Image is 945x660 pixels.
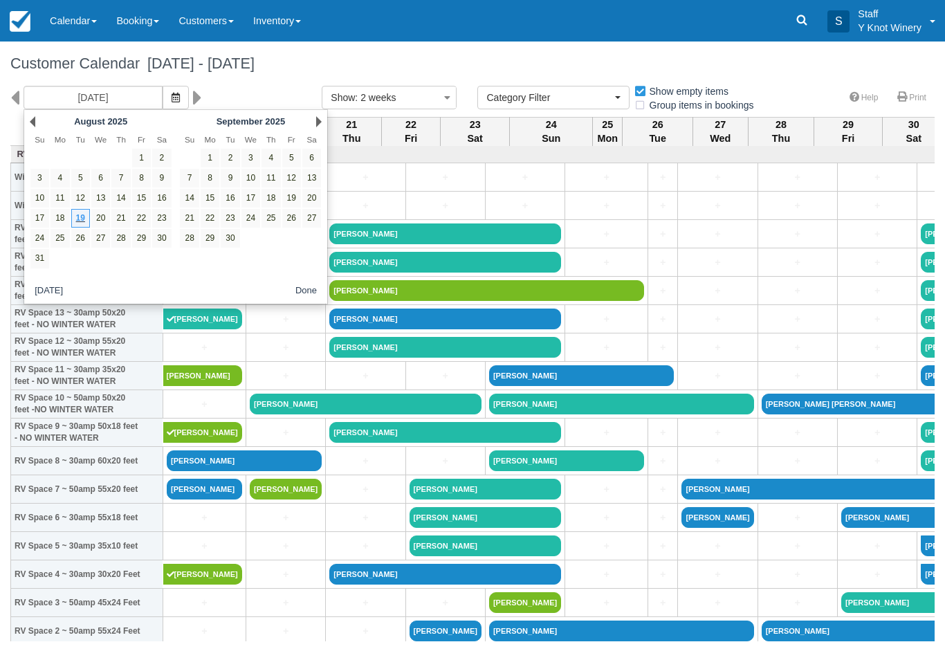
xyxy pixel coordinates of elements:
[204,135,215,144] span: Monday
[163,564,243,585] a: [PERSON_NAME]
[241,149,260,167] a: 3
[593,117,623,146] th: 25 Mon
[489,592,561,613] a: [PERSON_NAME]
[250,567,322,582] a: +
[111,189,130,208] a: 14
[201,229,219,248] a: 29
[410,507,562,528] a: [PERSON_NAME]
[841,340,913,355] a: +
[241,209,260,228] a: 24
[11,475,163,504] th: RV Space 7 ~ 50amp 55x20 feet
[652,425,674,440] a: +
[889,88,935,108] a: Print
[681,596,753,610] a: +
[841,88,887,108] a: Help
[652,312,674,327] a: +
[762,199,834,213] a: +
[51,169,69,187] a: 4
[30,249,49,268] a: 31
[250,596,322,610] a: +
[250,369,322,383] a: +
[762,511,834,525] a: +
[634,81,737,102] label: Show empty items
[858,21,921,35] p: Y Knot Winery
[245,135,257,144] span: Wednesday
[652,539,674,553] a: +
[441,117,510,146] th: 23 Sat
[841,199,913,213] a: +
[167,511,242,525] a: +
[841,170,913,185] a: +
[11,333,163,362] th: RV Space 12 ~ 30amp 55x20 feet - NO WINTER WATER
[132,189,151,208] a: 15
[221,209,239,228] a: 23
[111,209,130,228] a: 21
[486,91,612,104] span: Category Filter
[841,284,913,298] a: +
[71,209,90,228] a: 19
[410,199,481,213] a: +
[241,189,260,208] a: 17
[11,248,163,277] th: RV Space 15 ~ 30amp 35x20 feet - NO WINTER WATER
[302,189,321,208] a: 20
[410,454,481,468] a: +
[262,209,280,228] a: 25
[329,337,561,358] a: [PERSON_NAME]
[157,135,167,144] span: Saturday
[250,394,481,414] a: [PERSON_NAME]
[652,511,674,525] a: +
[11,277,163,305] th: RV Space 14 ~ 30amp 48x20 feet - NO WINTER WATER
[329,511,401,525] a: +
[841,255,913,270] a: +
[569,425,644,440] a: +
[15,148,160,161] a: RV Space Rentals
[681,170,753,185] a: +
[681,454,753,468] a: +
[290,283,322,300] button: Done
[11,504,163,532] th: RV Space 6 ~ 30amp 55x18 feet
[91,189,110,208] a: 13
[814,117,883,146] th: 29 Fri
[262,189,280,208] a: 18
[167,479,242,499] a: [PERSON_NAME]
[329,170,401,185] a: +
[652,284,674,298] a: +
[29,283,68,300] button: [DATE]
[152,189,171,208] a: 16
[282,149,301,167] a: 5
[221,169,239,187] a: 9
[201,149,219,167] a: 1
[489,365,674,386] a: [PERSON_NAME]
[489,621,754,641] a: [PERSON_NAME]
[167,340,242,355] a: +
[329,482,401,497] a: +
[762,425,834,440] a: +
[681,507,753,528] a: [PERSON_NAME]
[841,227,913,241] a: +
[681,312,753,327] a: +
[201,209,219,228] a: 22
[329,252,561,273] a: [PERSON_NAME]
[762,255,834,270] a: +
[30,116,35,127] a: Prev
[76,135,85,144] span: Tuesday
[11,192,163,220] th: Winery Dry site 2, 30amp
[11,220,163,248] th: RV Space 16 ~ 30amp 50x20 feet - NO WINTER WATER
[882,117,945,146] th: 30 Sat
[167,539,242,553] a: +
[489,450,644,471] a: [PERSON_NAME]
[681,539,753,553] a: +
[489,394,754,414] a: [PERSON_NAME]
[10,11,30,32] img: checkfront-main-nav-mini-logo.png
[266,135,276,144] span: Thursday
[316,116,322,127] a: Next
[302,149,321,167] a: 6
[329,454,401,468] a: +
[167,596,242,610] a: +
[250,312,322,327] a: +
[11,560,163,589] th: RV Space 4 ~ 30amp 30x20 Feet
[748,117,814,146] th: 28 Thu
[51,189,69,208] a: 11
[322,86,457,109] button: Show: 2 weeks
[569,199,644,213] a: +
